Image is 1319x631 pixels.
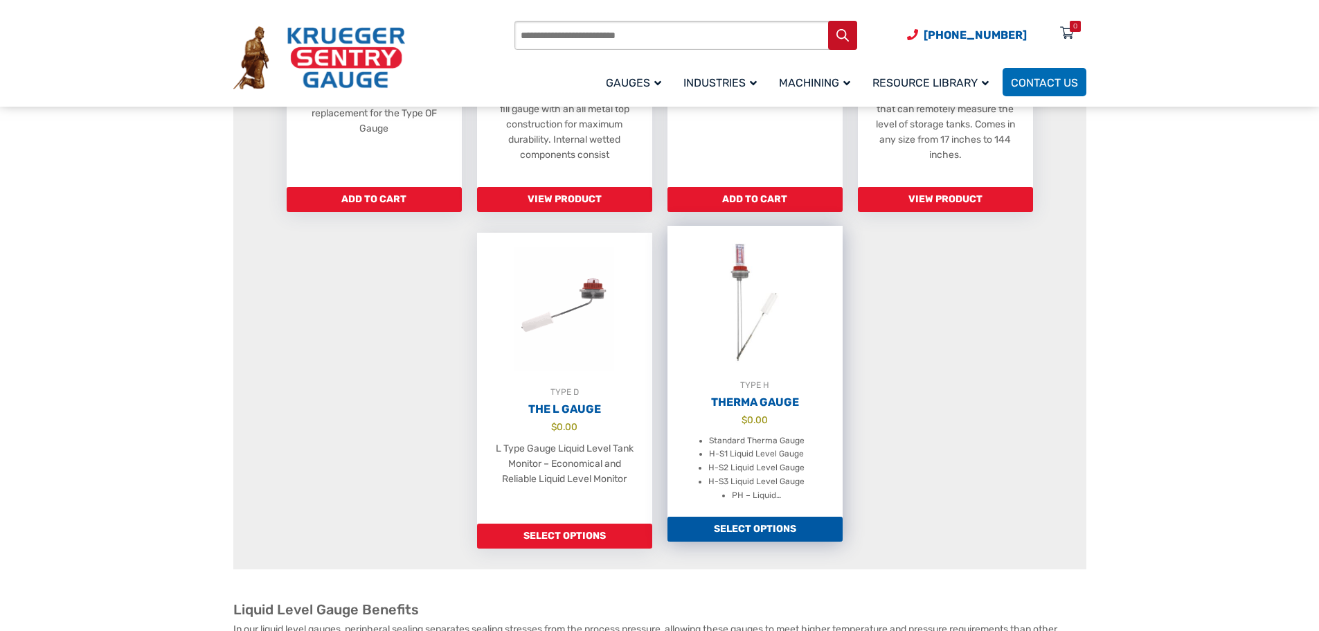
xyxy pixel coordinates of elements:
a: TYPE HTherma Gauge $0.00 Standard Therma Gauge H-S1 Liquid Level Gauge H-S2 Liquid Level Gauge H-... [667,226,843,517]
bdi: 0.00 [742,414,768,425]
span: $ [742,414,747,425]
a: Machining [771,66,864,98]
span: [PHONE_NUMBER] [924,28,1027,42]
span: Gauges [606,76,661,89]
a: Add to cart: “Float-P1.5” [287,187,462,212]
img: Therma Gauge [667,226,843,378]
li: H-S1 Liquid Level Gauge [709,447,804,461]
div: TYPE D [477,385,652,399]
span: Machining [779,76,850,89]
a: Add to cart: “The L Gauge” [477,524,652,549]
a: Add to cart: “Therma Gauge” [667,517,843,542]
p: 1.5” Polyethylene float replacement for the Type OF Gauge [300,91,448,136]
a: Phone Number (920) 434-8860 [907,26,1027,44]
h2: The L Gauge [477,402,652,416]
div: 0 [1073,21,1077,32]
p: A top-mounted liquid level gauge that can remotely measure the level of storage tanks. Comes in a... [872,87,1019,163]
img: Krueger Sentry Gauge [233,26,405,90]
h2: Liquid Level Gauge Benefits [233,601,1086,619]
a: Gauges [598,66,675,98]
li: H-S3 Liquid Level Gauge [708,475,805,489]
a: Industries [675,66,771,98]
div: TYPE H [667,378,843,392]
p: The Gfk gauge is a lower profile fill gauge with an all metal top construction for maximum durabi... [491,87,638,163]
img: The L Gauge [477,233,652,385]
a: Add to cart: “PVG” [667,187,843,212]
a: Read more about “GFK Gauge” [477,187,652,212]
span: Contact Us [1011,76,1078,89]
li: PH – Liquid… [732,489,781,503]
h2: Therma Gauge [667,396,843,409]
a: Contact Us [1003,68,1086,96]
a: TYPE DThe L Gauge $0.00 L Type Gauge Liquid Level Tank Monitor – Economical and Reliable Liquid L... [477,233,652,524]
a: Resource Library [864,66,1003,98]
a: Read more about “Remote Reading Gauge” [858,187,1033,212]
p: L Type Gauge Liquid Level Tank Monitor – Economical and Reliable Liquid Level Monitor [491,441,638,487]
span: Resource Library [872,76,989,89]
li: H-S2 Liquid Level Gauge [708,461,805,475]
span: $ [551,421,557,432]
li: Standard Therma Gauge [709,434,805,448]
bdi: 0.00 [551,421,577,432]
span: Industries [683,76,757,89]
